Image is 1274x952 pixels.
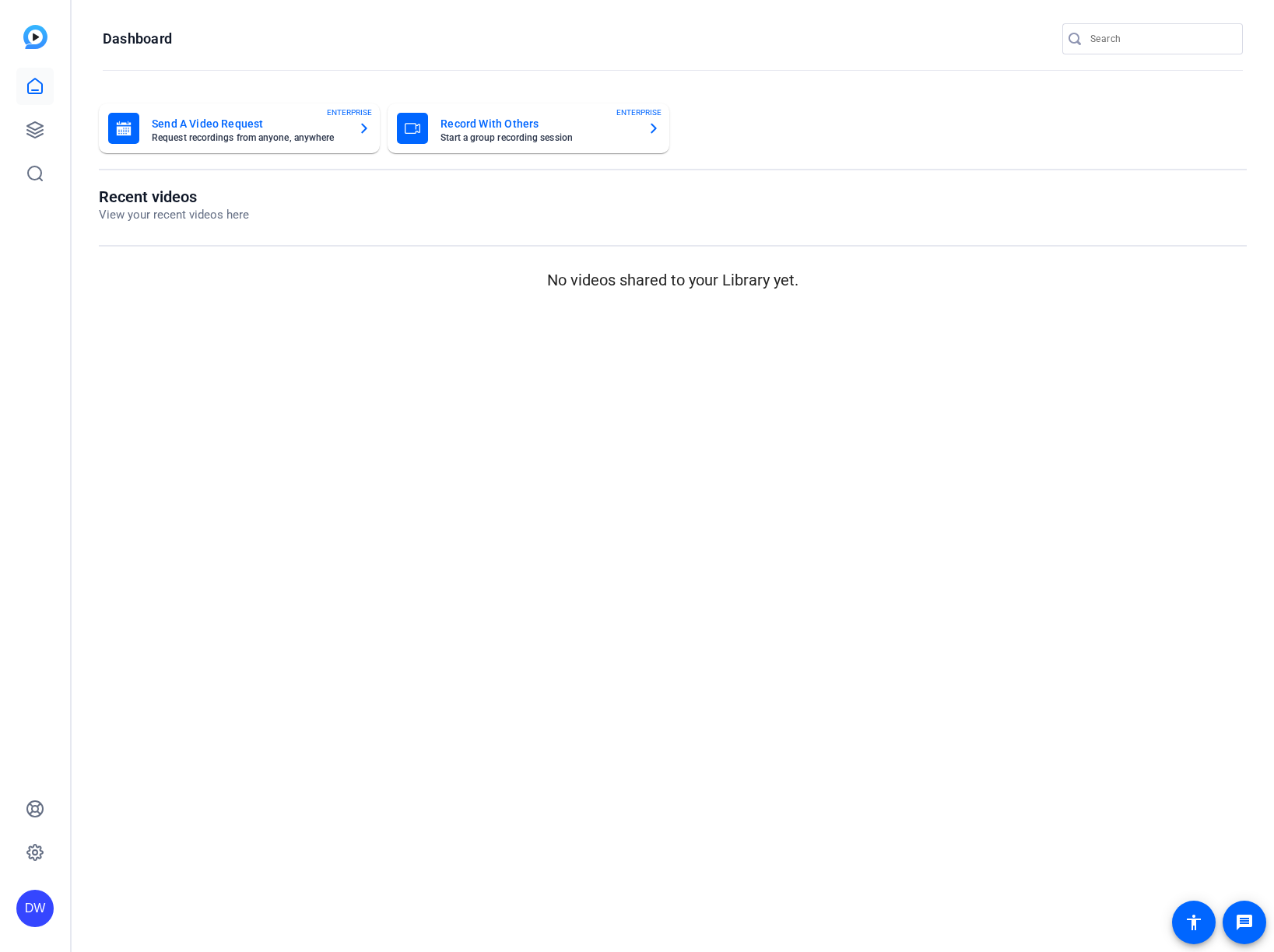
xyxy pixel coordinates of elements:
[1090,30,1230,48] input: Search
[440,114,634,133] mat-card-title: Record With Others
[99,268,1247,292] p: No videos shared to your Library yet.
[1235,913,1254,932] mat-icon: message
[16,890,54,927] div: DW
[99,103,380,153] button: Send A Video RequestRequest recordings from anyone, anywhereENTERPRISE
[152,133,346,142] mat-card-subtitle: Request recordings from anyone, anywhere
[616,107,662,118] span: ENTERPRISE
[103,30,172,48] h1: Dashboard
[99,187,249,206] h1: Recent videos
[327,107,372,118] span: ENTERPRISE
[1185,913,1203,932] mat-icon: accessibility
[388,103,669,153] button: Record With OthersStart a group recording sessionENTERPRISE
[152,114,346,133] mat-card-title: Send A Video Request
[440,133,634,142] mat-card-subtitle: Start a group recording session
[99,206,249,224] p: View your recent videos here
[23,25,47,49] img: blue-gradient.svg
